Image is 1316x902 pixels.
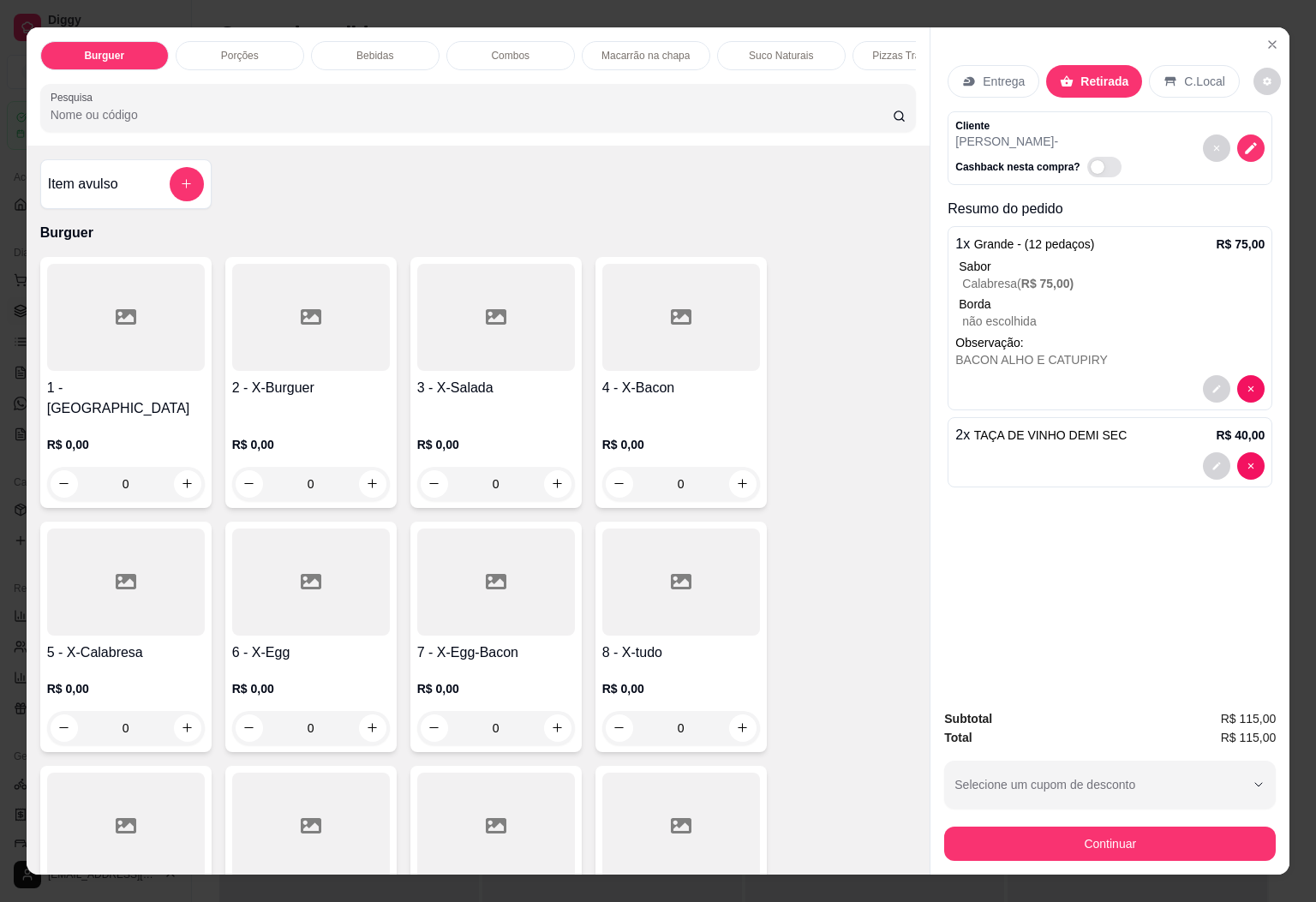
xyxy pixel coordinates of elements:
button: add-separate-item [170,167,204,201]
p: R$ 0,00 [47,436,205,453]
h4: Item avulso [48,174,118,194]
p: Cashback nesta compra? [955,160,1080,174]
span: R$ 115,00 [1221,728,1277,747]
button: Selecione um cupom de desconto [944,761,1276,809]
h4: 6 - X-Egg [232,642,390,663]
p: 2 x [955,425,1127,445]
p: Porções [221,49,259,63]
p: Suco Naturais [749,49,813,63]
strong: Total [944,731,972,744]
button: decrease-product-quantity [1203,134,1230,162]
h4: 8 - X-tudo [602,642,760,663]
button: decrease-product-quantity [1237,375,1265,403]
h4: 4 - X-Bacon [602,378,760,398]
span: R$ 115,00 [1221,709,1277,728]
p: Burguer [40,223,917,243]
p: Bebidas [356,49,393,63]
h4: 7 - X-Egg-Bacon [417,642,575,663]
button: decrease-product-quantity [1253,68,1281,95]
button: Close [1259,31,1286,58]
p: R$ 0,00 [602,680,760,697]
p: R$ 0,00 [232,436,390,453]
strong: Subtotal [944,712,992,726]
button: decrease-product-quantity [1203,452,1230,480]
p: 1 x [955,234,1094,254]
label: Pesquisa [51,90,99,105]
p: R$ 75,00 [1216,236,1265,253]
p: Resumo do pedido [948,199,1272,219]
p: Observação: [955,334,1265,351]
button: decrease-product-quantity [1237,134,1265,162]
p: Borda [959,296,1265,313]
input: Pesquisa [51,106,893,123]
p: Burguer [84,49,124,63]
span: R$ 75,00 ) [1021,277,1074,290]
p: Macarrão na chapa [601,49,690,63]
div: Sabor [959,258,1265,275]
p: R$ 0,00 [232,680,390,697]
p: Retirada [1080,73,1128,90]
p: R$ 0,00 [417,680,575,697]
p: Combos [491,49,529,63]
span: Grande - (12 pedaços) [974,237,1095,251]
p: Pizzas Tradicionais [872,49,960,63]
p: R$ 0,00 [602,436,760,453]
p: [PERSON_NAME] - [955,133,1128,150]
button: Continuar [944,827,1276,861]
p: Cliente [955,119,1128,133]
label: Automatic updates [1087,157,1128,177]
button: decrease-product-quantity [1203,375,1230,403]
p: R$ 0,00 [417,436,575,453]
h4: 1 - [GEOGRAPHIC_DATA] [47,378,205,419]
p: Entrega [983,73,1025,90]
span: TAÇA DE VINHO DEMI SEC [974,428,1128,442]
button: decrease-product-quantity [1237,452,1265,480]
p: R$ 0,00 [47,680,205,697]
p: R$ 40,00 [1216,427,1265,444]
p: não escolhida [962,313,1265,330]
h4: 5 - X-Calabresa [47,642,205,663]
h4: 3 - X-Salada [417,378,575,398]
p: C.Local [1184,73,1224,90]
p: Calabresa ( [962,275,1265,292]
div: BACON ALHO E CATUPIRY [955,351,1265,368]
h4: 2 - X-Burguer [232,378,390,398]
